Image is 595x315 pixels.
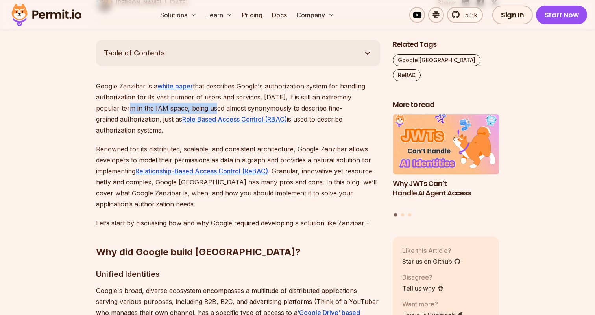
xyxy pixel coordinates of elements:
img: Permit logo [8,2,85,28]
button: Table of Contents [96,40,380,66]
button: Go to slide 1 [394,213,397,216]
a: Sign In [492,6,533,24]
span: Table of Contents [104,48,165,59]
button: Go to slide 2 [401,213,404,216]
h2: Related Tags [393,40,499,50]
a: Relationship-Based Access Control (ReBAC) [135,167,268,175]
a: 5.3k [447,7,483,23]
button: Go to slide 3 [408,213,411,216]
a: Tell us why [402,284,444,293]
strong: Why did Google build [GEOGRAPHIC_DATA]? [96,246,301,258]
h2: More to read [393,100,499,110]
p: Renowned for its distributed, scalable, and consistent architecture, Google Zanzibar allows devel... [96,144,380,210]
a: white paper [157,82,193,90]
a: ReBAC [393,69,421,81]
p: Google Zanzibar is a that describes Google's authorization system for handling authorization for ... [96,81,380,136]
button: Learn [203,7,236,23]
p: Disagree? [402,273,444,282]
h3: Why JWTs Can’t Handle AI Agent Access [393,179,499,199]
h3: Unified Identities [96,268,380,280]
p: Want more? [402,299,464,309]
a: Star us on Github [402,257,461,266]
a: Google [GEOGRAPHIC_DATA] [393,54,480,66]
p: Like this Article? [402,246,461,255]
button: Solutions [157,7,200,23]
a: Pricing [239,7,266,23]
a: Why JWTs Can’t Handle AI Agent AccessWhy JWTs Can’t Handle AI Agent Access [393,114,499,208]
img: Why JWTs Can’t Handle AI Agent Access [393,114,499,174]
a: Role Based Access Control (RBAC) [182,115,287,123]
span: 5.3k [460,10,477,20]
button: Company [293,7,338,23]
p: Let’s start by discussing how and why Google required developing a solution like Zanzibar - [96,217,380,228]
a: Start Now [536,6,588,24]
li: 1 of 3 [393,114,499,208]
div: Posts [393,114,499,217]
a: Docs [269,7,290,23]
